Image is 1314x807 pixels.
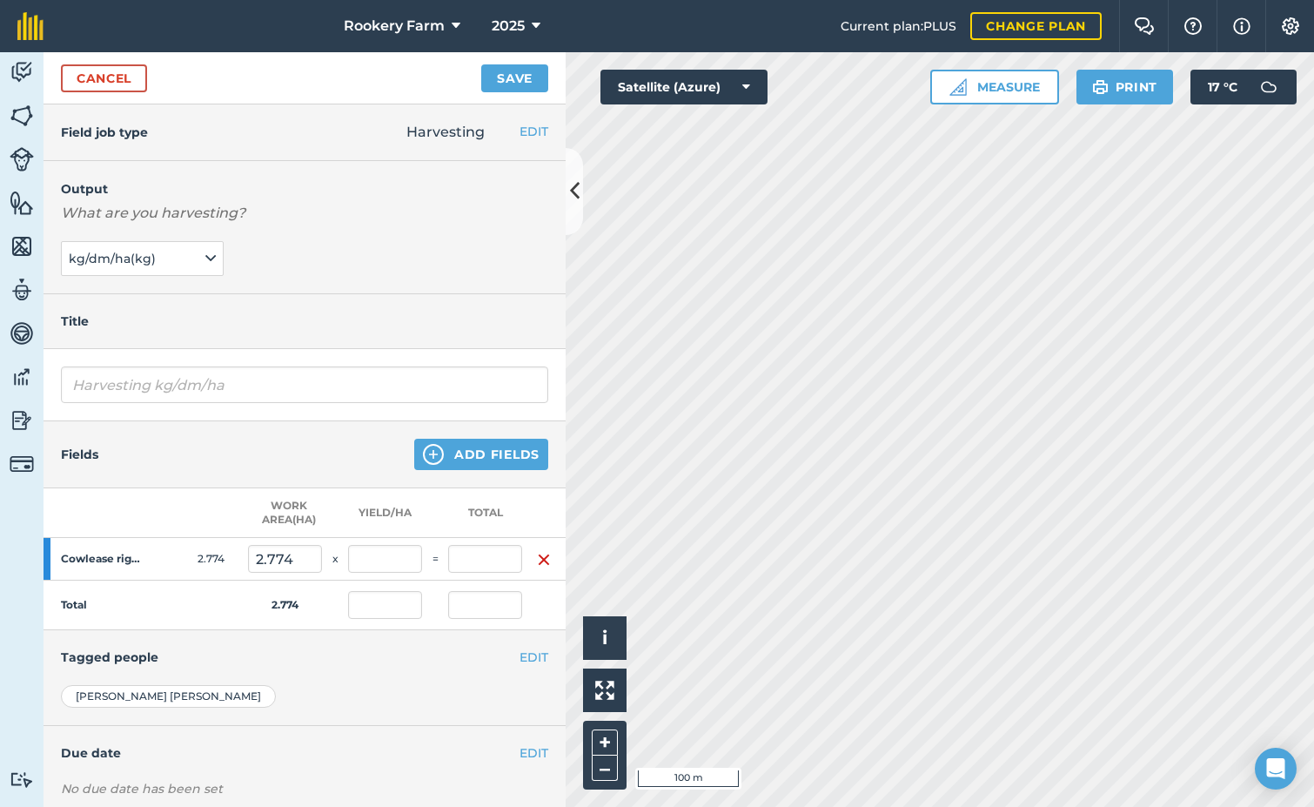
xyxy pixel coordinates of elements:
h4: Tagged people [61,648,548,667]
h4: Due date [61,743,548,763]
img: svg+xml;base64,PD94bWwgdmVyc2lvbj0iMS4wIiBlbmNvZGluZz0idXRmLTgiPz4KPCEtLSBHZW5lcmF0b3I6IEFkb2JlIE... [1251,70,1286,104]
img: fieldmargin Logo [17,12,44,40]
h4: Fields [61,445,98,464]
span: 17 ° C [1208,70,1237,104]
button: kg/dm/ha(kg) [61,241,224,276]
img: svg+xml;base64,PD94bWwgdmVyc2lvbj0iMS4wIiBlbmNvZGluZz0idXRmLTgiPz4KPCEtLSBHZW5lcmF0b3I6IEFkb2JlIE... [10,59,34,85]
th: Work area ( Ha ) [248,488,322,538]
th: Total [448,488,522,538]
strong: Cowlease right [61,552,143,566]
span: Harvesting [406,124,485,140]
img: svg+xml;base64,PHN2ZyB4bWxucz0iaHR0cDovL3d3dy53My5vcmcvMjAwMC9zdmciIHdpZHRoPSI1NiIgaGVpZ2h0PSI2MC... [10,103,34,129]
div: [PERSON_NAME] [PERSON_NAME] [61,685,276,708]
img: svg+xml;base64,PD94bWwgdmVyc2lvbj0iMS4wIiBlbmNvZGluZz0idXRmLTgiPz4KPCEtLSBHZW5lcmF0b3I6IEFkb2JlIE... [10,364,34,390]
img: Ruler icon [949,78,967,96]
div: No due date has been set [61,780,548,797]
h4: Title [61,312,548,331]
button: 17 °C [1190,70,1297,104]
img: svg+xml;base64,PHN2ZyB4bWxucz0iaHR0cDovL3d3dy53My5vcmcvMjAwMC9zdmciIHdpZHRoPSIxOSIgaGVpZ2h0PSIyNC... [1092,77,1109,98]
button: EDIT [520,648,548,667]
div: Open Intercom Messenger [1255,748,1297,790]
span: Rookery Farm [344,16,445,37]
button: i [583,616,627,660]
span: kg/dm/ha ( kg ) [69,249,159,268]
button: + [592,730,618,756]
span: 2025 [492,16,525,37]
strong: Total [61,598,87,611]
button: Satellite (Azure) [600,70,768,104]
th: Yield / Ha [348,488,422,538]
h4: Field job type [61,123,148,142]
td: 2.774 [174,538,248,581]
img: svg+xml;base64,PD94bWwgdmVyc2lvbj0iMS4wIiBlbmNvZGluZz0idXRmLTgiPz4KPCEtLSBHZW5lcmF0b3I6IEFkb2JlIE... [10,771,34,788]
button: Print [1076,70,1174,104]
img: svg+xml;base64,PHN2ZyB4bWxucz0iaHR0cDovL3d3dy53My5vcmcvMjAwMC9zdmciIHdpZHRoPSIxNiIgaGVpZ2h0PSIyNC... [537,549,551,570]
img: A cog icon [1280,17,1301,35]
img: svg+xml;base64,PHN2ZyB4bWxucz0iaHR0cDovL3d3dy53My5vcmcvMjAwMC9zdmciIHdpZHRoPSI1NiIgaGVpZ2h0PSI2MC... [10,190,34,216]
img: svg+xml;base64,PHN2ZyB4bWxucz0iaHR0cDovL3d3dy53My5vcmcvMjAwMC9zdmciIHdpZHRoPSIxNCIgaGVpZ2h0PSIyNC... [423,444,444,465]
img: svg+xml;base64,PHN2ZyB4bWxucz0iaHR0cDovL3d3dy53My5vcmcvMjAwMC9zdmciIHdpZHRoPSI1NiIgaGVpZ2h0PSI2MC... [10,233,34,259]
img: svg+xml;base64,PD94bWwgdmVyc2lvbj0iMS4wIiBlbmNvZGluZz0idXRmLTgiPz4KPCEtLSBHZW5lcmF0b3I6IEFkb2JlIE... [10,277,34,303]
img: svg+xml;base64,PD94bWwgdmVyc2lvbj0iMS4wIiBlbmNvZGluZz0idXRmLTgiPz4KPCEtLSBHZW5lcmF0b3I6IEFkb2JlIE... [10,452,34,476]
a: Change plan [970,12,1102,40]
img: Four arrows, one pointing top left, one top right, one bottom right and the last bottom left [595,681,614,700]
td: x [322,538,348,581]
button: Measure [930,70,1059,104]
strong: 2.774 [272,598,298,611]
button: EDIT [520,122,548,141]
img: A question mark icon [1183,17,1203,35]
input: What needs doing? [61,367,548,403]
span: Current plan : PLUS [841,17,956,36]
h4: Output [61,178,548,199]
img: svg+xml;base64,PD94bWwgdmVyc2lvbj0iMS4wIiBlbmNvZGluZz0idXRmLTgiPz4KPCEtLSBHZW5lcmF0b3I6IEFkb2JlIE... [10,407,34,434]
span: i [602,627,607,649]
img: Two speech bubbles overlapping with the left bubble in the forefront [1134,17,1155,35]
img: svg+xml;base64,PD94bWwgdmVyc2lvbj0iMS4wIiBlbmNvZGluZz0idXRmLTgiPz4KPCEtLSBHZW5lcmF0b3I6IEFkb2JlIE... [10,320,34,346]
button: Save [481,64,548,92]
img: svg+xml;base64,PHN2ZyB4bWxucz0iaHR0cDovL3d3dy53My5vcmcvMjAwMC9zdmciIHdpZHRoPSIxNyIgaGVpZ2h0PSIxNy... [1233,16,1250,37]
td: = [422,538,448,581]
button: Add Fields [414,439,548,470]
button: – [592,756,618,781]
a: Cancel [61,64,147,92]
img: svg+xml;base64,PD94bWwgdmVyc2lvbj0iMS4wIiBlbmNvZGluZz0idXRmLTgiPz4KPCEtLSBHZW5lcmF0b3I6IEFkb2JlIE... [10,147,34,171]
em: What are you harvesting? [61,205,245,221]
button: EDIT [520,743,548,763]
